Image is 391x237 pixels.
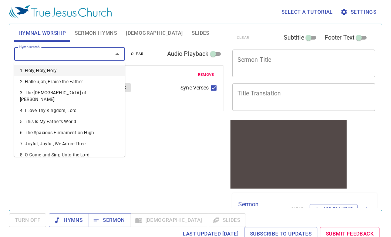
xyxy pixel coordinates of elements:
span: clear [131,51,144,57]
li: 4. I Love Thy Kingdom, Lord [14,105,125,116]
img: True Jesus Church [9,5,112,18]
button: Select a tutorial [279,5,336,19]
li: 6. The Spacious Firmament on High [14,127,125,138]
li: 2. Hallelujah, Praise the Father [14,76,125,87]
span: Sermon Hymns [75,28,117,38]
button: Close [112,49,122,59]
span: Settings [342,7,376,17]
button: Add to Lineup [310,204,358,214]
li: 5. This Is My Father's World [14,116,125,127]
li: 7. Joyful, Joyful, We Adore Thee [14,138,125,149]
span: Slides [192,28,209,38]
span: Sync Verses [181,84,209,92]
button: Hymns [49,213,88,227]
span: [DEMOGRAPHIC_DATA] [126,28,183,38]
li: 8. O Come and Sing Unto the Lord [14,149,125,160]
div: Sermon Lineup(0)clearAdd to Lineup [232,193,377,225]
li: 1. Holy, Holy, Holy [14,65,125,76]
span: Subtitle [284,33,304,42]
span: Footer Text [325,33,355,42]
button: clear [127,50,148,58]
span: Select a tutorial [282,7,333,17]
button: Sermon [88,213,131,227]
span: Add to Lineup [314,206,353,212]
iframe: from-child [229,119,348,190]
span: Audio Playback [167,50,209,58]
li: 3. The [DEMOGRAPHIC_DATA] of [PERSON_NAME] [14,87,125,105]
span: Sermon [94,216,125,225]
span: remove [198,71,214,78]
span: Hymnal Worship [18,28,66,38]
button: Settings [339,5,379,19]
button: remove [193,70,219,79]
p: Sermon Lineup ( 0 ) [238,200,285,218]
span: Hymns [55,216,82,225]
